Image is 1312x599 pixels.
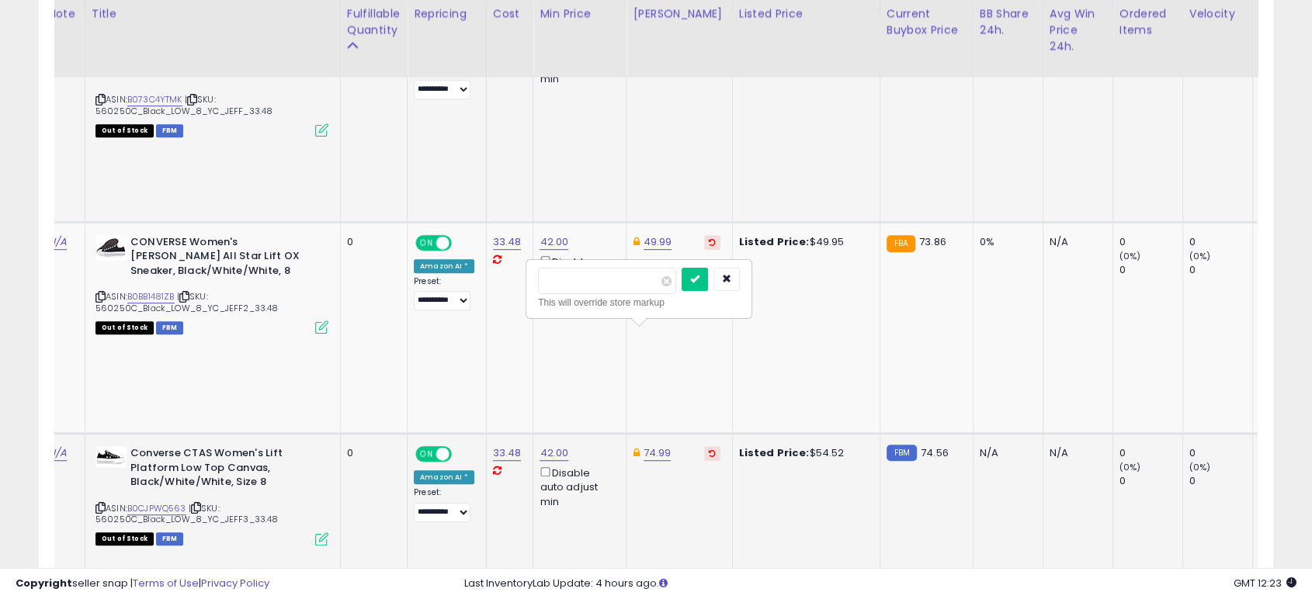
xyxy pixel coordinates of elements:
img: 31abydzYeeL._SL40_.jpg [95,446,127,467]
div: Avg Win Price 24h. [1050,6,1106,55]
div: seller snap | | [16,576,269,591]
div: 0 [347,235,395,249]
strong: Copyright [16,576,72,590]
div: Preset: [414,276,474,311]
div: Listed Price [739,6,873,23]
b: Listed Price: [739,445,810,460]
a: 49.99 [644,234,672,250]
a: 74.99 [644,445,672,461]
span: | SKU: 560250C_Black_LOW_8_YC_JEFF3_33.48 [95,502,279,525]
div: Last InventoryLab Update: 4 hours ago. [464,576,1297,591]
div: 0 [1189,263,1252,277]
div: N/A [980,446,1031,460]
span: All listings that are currently out of stock and unavailable for purchase on Amazon [95,532,154,545]
div: Ordered Items [1119,6,1176,39]
div: Velocity [1189,6,1246,23]
div: 0 [1119,263,1182,277]
span: OFF [449,448,474,461]
div: ASIN: [95,446,328,544]
div: 0 [347,446,395,460]
span: 74.56 [921,445,949,460]
div: Amazon AI * [414,259,474,273]
div: This will override store markup [538,295,740,310]
div: Current Buybox Price [887,6,967,39]
a: N/A [48,234,67,250]
a: 33.48 [493,445,522,461]
div: 0 [1119,235,1182,249]
a: N/A [48,445,67,461]
small: (0%) [1189,250,1211,262]
b: Listed Price: [739,234,810,249]
a: B073C4YTMK [127,93,182,106]
div: N/A [1050,446,1101,460]
span: All listings that are currently out of stock and unavailable for purchase on Amazon [95,124,154,137]
a: Privacy Policy [201,576,269,590]
img: 31EsH8wMLzL._SL40_.jpg [95,235,127,261]
a: Terms of Use [133,576,199,590]
b: Converse CTAS Women's Lift Platform Low Top Canvas, Black/White/White, Size 8 [130,446,319,493]
div: N/A [1050,235,1101,249]
i: Revert to store-level Dynamic Max Price [709,238,716,246]
div: BB Share 24h. [980,6,1036,39]
b: CONVERSE Women's [PERSON_NAME] All Star Lift OX Sneaker, Black/White/White, 8 [130,235,319,282]
div: 0 [1189,474,1252,488]
div: [PERSON_NAME] [633,6,725,23]
span: 73.86 [919,234,946,249]
span: FBM [156,321,184,334]
div: Amazon AI * [414,470,474,484]
span: | SKU: 560250C_Black_LOW_8_YC_JEFF2_33.48 [95,290,279,313]
span: OFF [449,236,474,249]
a: 42.00 [540,445,568,461]
div: 0 [1119,474,1182,488]
span: ON [417,236,436,249]
div: 0 [1189,446,1252,460]
div: Fulfillable Quantity [347,6,401,39]
small: (0%) [1189,461,1211,473]
a: B0CJPWQ563 [127,502,186,515]
div: 0 [1119,446,1182,460]
span: FBM [156,124,184,137]
div: Title [92,6,334,23]
span: ON [417,448,436,461]
a: 42.00 [540,234,568,250]
a: B0BB1481ZB [127,290,175,303]
div: Disable auto adjust min [540,464,614,509]
div: 0 [1189,235,1252,249]
small: FBM [887,445,917,461]
span: | SKU: 560250C_Black_LOW_8_YC_JEFF_33.48 [95,93,273,116]
span: All listings that are currently out of stock and unavailable for purchase on Amazon [95,321,154,334]
div: Min Price [540,6,620,23]
div: Disable auto adjust min [540,253,614,298]
small: (0%) [1119,461,1141,473]
div: $54.52 [739,446,868,460]
div: Note [48,6,78,23]
div: ASIN: [95,23,328,135]
div: Cost [493,6,527,23]
div: Repricing [414,6,480,23]
span: FBM [156,532,184,545]
div: 0% [980,235,1031,249]
div: ASIN: [95,235,328,333]
div: $49.95 [739,235,868,249]
small: FBA [887,235,915,252]
div: Preset: [414,64,474,99]
i: This overrides the store level Dynamic Max Price for this listing [633,237,639,247]
div: Preset: [414,487,474,522]
a: 33.48 [493,234,522,250]
span: 2025-08-17 12:23 GMT [1234,576,1296,590]
small: (0%) [1119,250,1141,262]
